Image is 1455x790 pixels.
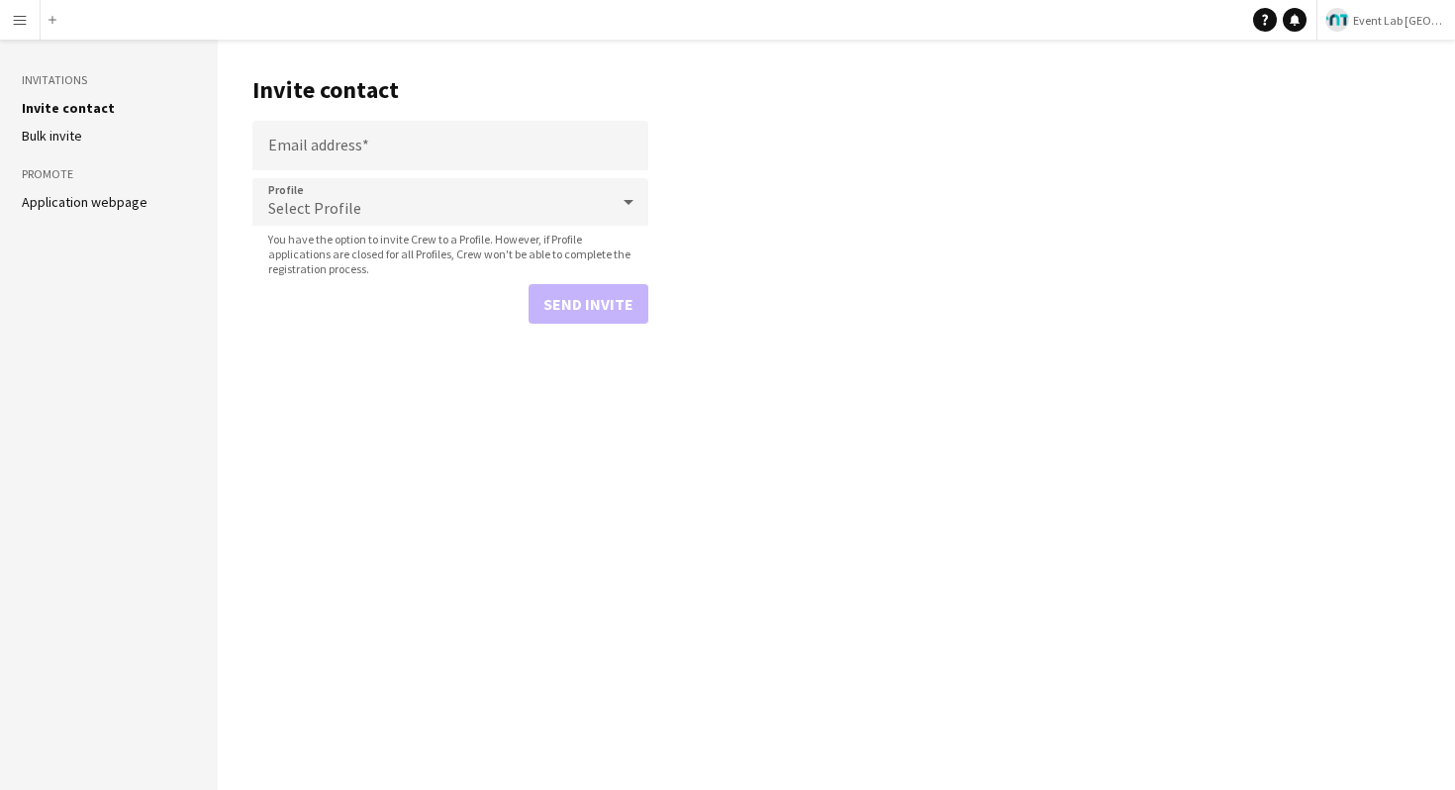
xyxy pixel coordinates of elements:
h1: Invite contact [252,75,648,105]
span: Select Profile [268,198,361,218]
span: Event Lab [GEOGRAPHIC_DATA] [1353,13,1447,28]
img: Logo [1325,8,1349,32]
a: Invite contact [22,99,115,117]
h3: Promote [22,165,196,183]
span: You have the option to invite Crew to a Profile. However, if Profile applications are closed for ... [252,232,648,276]
a: Application webpage [22,193,147,211]
a: Bulk invite [22,127,82,145]
h3: Invitations [22,71,196,89]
